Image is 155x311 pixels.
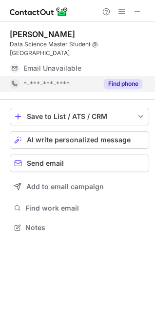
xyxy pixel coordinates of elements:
span: Send email [27,159,64,167]
span: Email Unavailable [23,64,81,73]
button: AI write personalized message [10,131,149,149]
button: Notes [10,221,149,234]
div: Data Science Master Student @ [GEOGRAPHIC_DATA] [10,40,149,58]
span: Add to email campaign [26,183,104,191]
button: Find work email [10,201,149,215]
div: [PERSON_NAME] [10,29,75,39]
img: ContactOut v5.3.10 [10,6,68,18]
button: Reveal Button [104,79,142,89]
span: Notes [25,223,145,232]
button: Add to email campaign [10,178,149,195]
span: Find work email [25,204,145,213]
button: Send email [10,155,149,172]
button: save-profile-one-click [10,108,149,125]
span: AI write personalized message [27,136,131,144]
div: Save to List / ATS / CRM [27,113,132,120]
